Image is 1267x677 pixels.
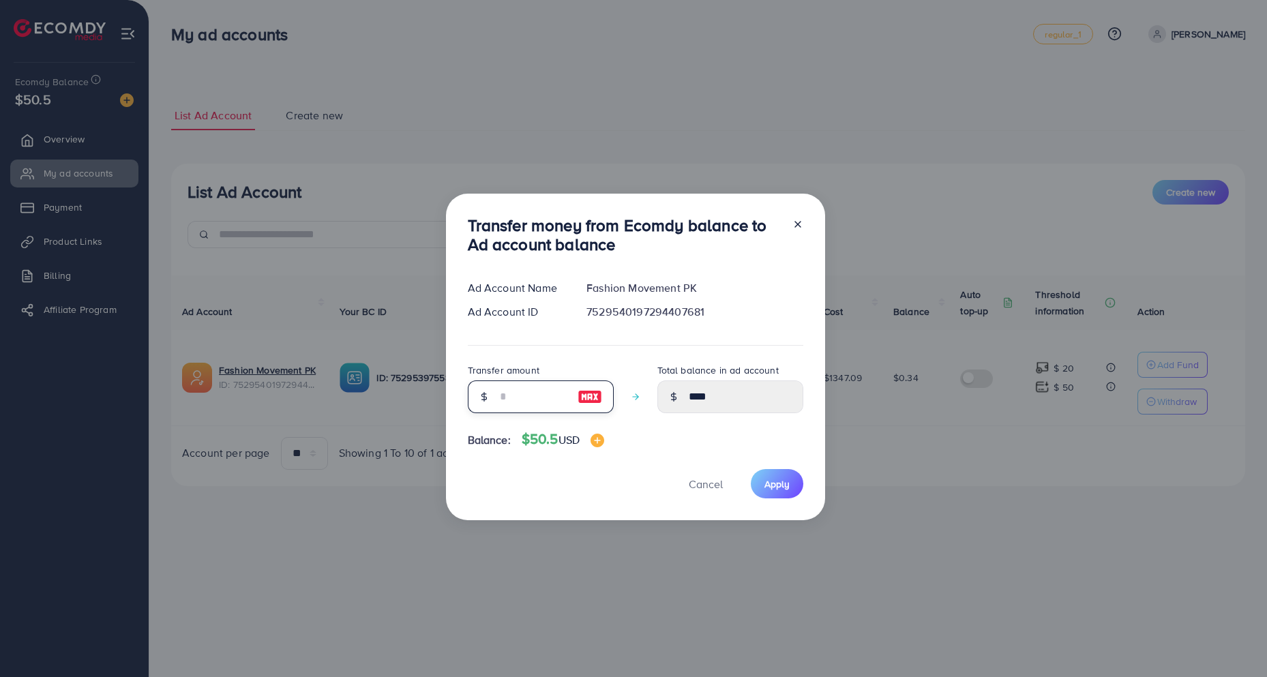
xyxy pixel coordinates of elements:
[457,280,576,296] div: Ad Account Name
[522,431,604,448] h4: $50.5
[457,304,576,320] div: Ad Account ID
[576,280,814,296] div: Fashion Movement PK
[576,304,814,320] div: 7529540197294407681
[764,477,790,491] span: Apply
[558,432,580,447] span: USD
[751,469,803,498] button: Apply
[468,215,781,255] h3: Transfer money from Ecomdy balance to Ad account balance
[672,469,740,498] button: Cancel
[468,363,539,377] label: Transfer amount
[689,477,723,492] span: Cancel
[468,432,511,448] span: Balance:
[578,389,602,405] img: image
[657,363,779,377] label: Total balance in ad account
[591,434,604,447] img: image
